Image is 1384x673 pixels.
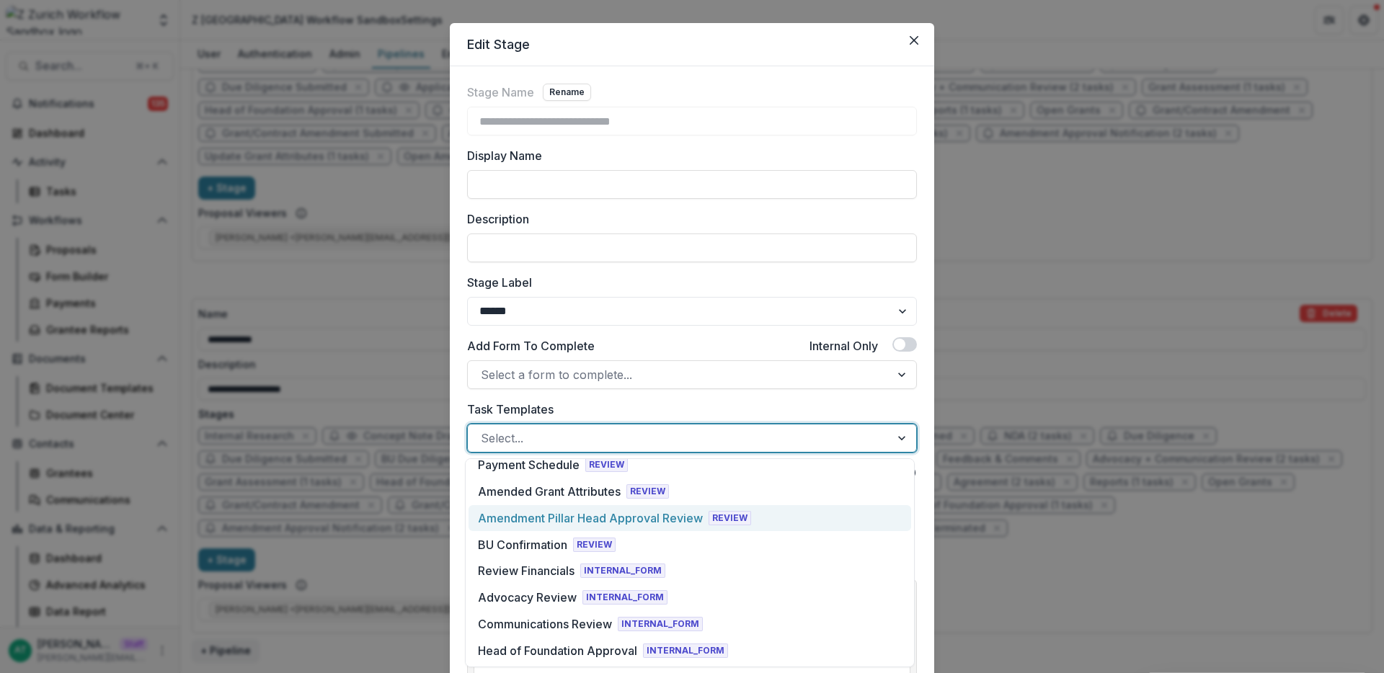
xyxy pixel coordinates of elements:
span: INTERNAL_FORM [643,643,728,658]
div: Review Financials [478,562,575,579]
div: Amended Grant Attributes [478,483,621,500]
span: REVIEW [626,484,669,499]
div: Advocacy Review [478,589,577,606]
label: Stage Label [467,274,908,291]
button: Close [902,29,926,52]
span: REVIEW [709,511,751,525]
label: Display Name [467,147,908,164]
label: Add Form To Complete [467,337,595,355]
header: Edit Stage [450,23,934,66]
div: Amendment Pillar Head Approval Review [478,509,703,527]
div: Head of Foundation Approval [478,642,637,659]
span: REVIEW [573,538,616,552]
div: BU Confirmation [478,536,567,553]
button: Rename [543,84,591,101]
span: INTERNAL_FORM [582,590,667,605]
label: Internal Only [809,337,878,355]
div: Payment Schedule [478,456,580,473]
span: INTERNAL_FORM [618,617,703,631]
span: INTERNAL_FORM [580,563,665,578]
label: Task Templates [467,401,908,418]
span: REVIEW [585,458,628,472]
label: Stage Name [467,84,534,101]
label: Description [467,210,908,228]
div: Communications Review [478,615,612,633]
